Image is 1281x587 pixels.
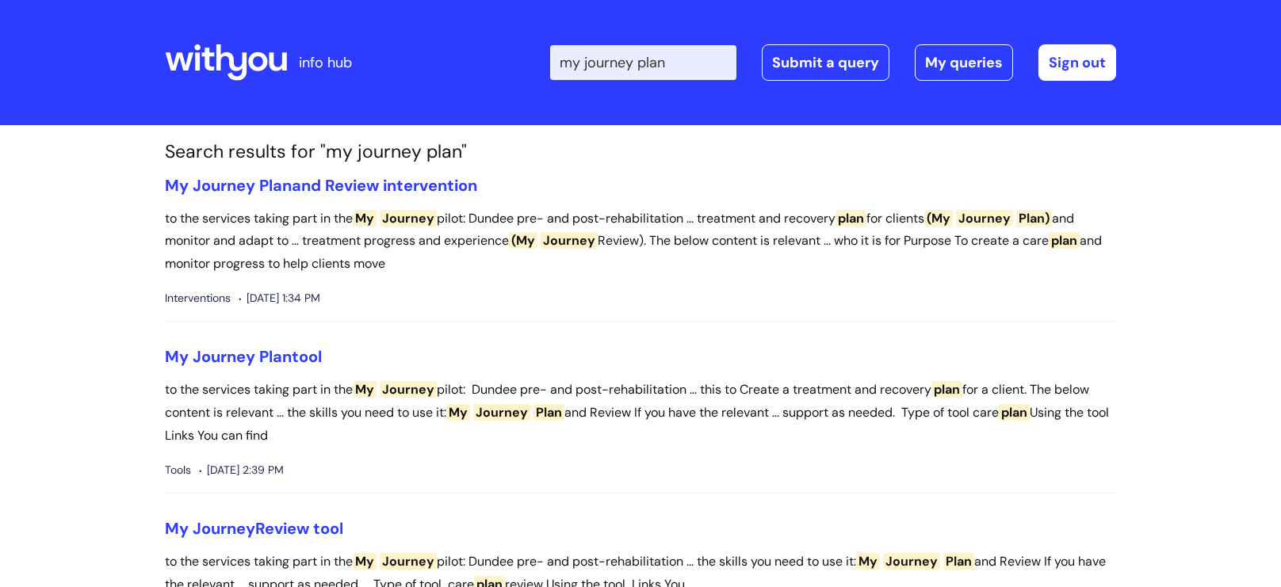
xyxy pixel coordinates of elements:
[956,210,1013,227] span: Journey
[165,141,1116,163] h1: Search results for "my journey plan"
[883,553,940,570] span: Journey
[165,175,189,196] span: My
[165,208,1116,276] p: to the services taking part in the pilot: Dundee pre- and post-rehabilitation ... treatment and r...
[165,346,322,367] a: My Journey Plantool
[550,44,1116,81] div: | -
[259,175,292,196] span: Plan
[1049,232,1080,249] span: plan
[836,210,866,227] span: plan
[299,50,352,75] p: info hub
[165,460,191,480] span: Tools
[165,379,1116,447] p: to the services taking part in the pilot: Dundee pre- and post-rehabilitation ... this to Create ...
[931,381,962,398] span: plan
[165,175,477,196] a: My Journey Planand Review intervention
[856,553,880,570] span: My
[193,175,255,196] span: Journey
[165,346,189,367] span: My
[999,404,1030,421] span: plan
[259,346,292,367] span: Plan
[193,346,255,367] span: Journey
[446,404,470,421] span: My
[380,553,437,570] span: Journey
[943,553,974,570] span: Plan
[165,518,189,539] span: My
[380,210,437,227] span: Journey
[473,404,530,421] span: Journey
[533,404,564,421] span: Plan
[1016,210,1052,227] span: Plan)
[541,232,598,249] span: Journey
[239,288,320,308] span: [DATE] 1:34 PM
[353,210,377,227] span: My
[915,44,1013,81] a: My queries
[509,232,537,249] span: (My
[1038,44,1116,81] a: Sign out
[353,381,377,398] span: My
[762,44,889,81] a: Submit a query
[165,288,231,308] span: Interventions
[199,460,284,480] span: [DATE] 2:39 PM
[353,553,377,570] span: My
[380,381,437,398] span: Journey
[550,45,736,80] input: Search
[924,210,953,227] span: (My
[193,518,255,539] span: Journey
[165,518,343,539] a: My JourneyReview tool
